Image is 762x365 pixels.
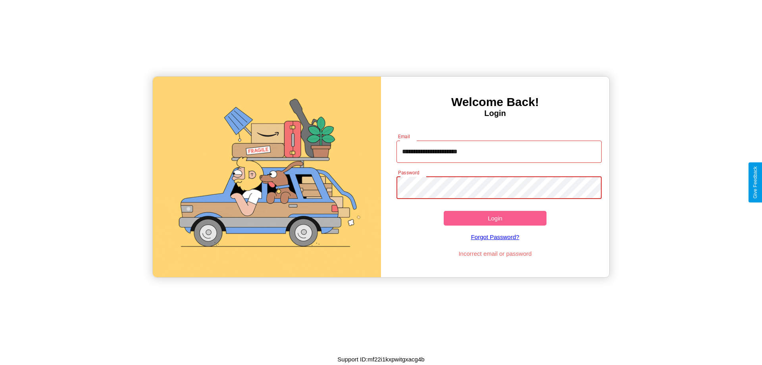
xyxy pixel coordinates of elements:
[381,109,609,118] h4: Login
[337,354,424,365] p: Support ID: mf22i1kxpwitgxacg4b
[381,95,609,109] h3: Welcome Back!
[444,211,546,226] button: Login
[153,77,381,277] img: gif
[398,133,410,140] label: Email
[393,248,598,259] p: Incorrect email or password
[393,226,598,248] a: Forgot Password?
[398,169,419,176] label: Password
[752,166,758,199] div: Give Feedback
